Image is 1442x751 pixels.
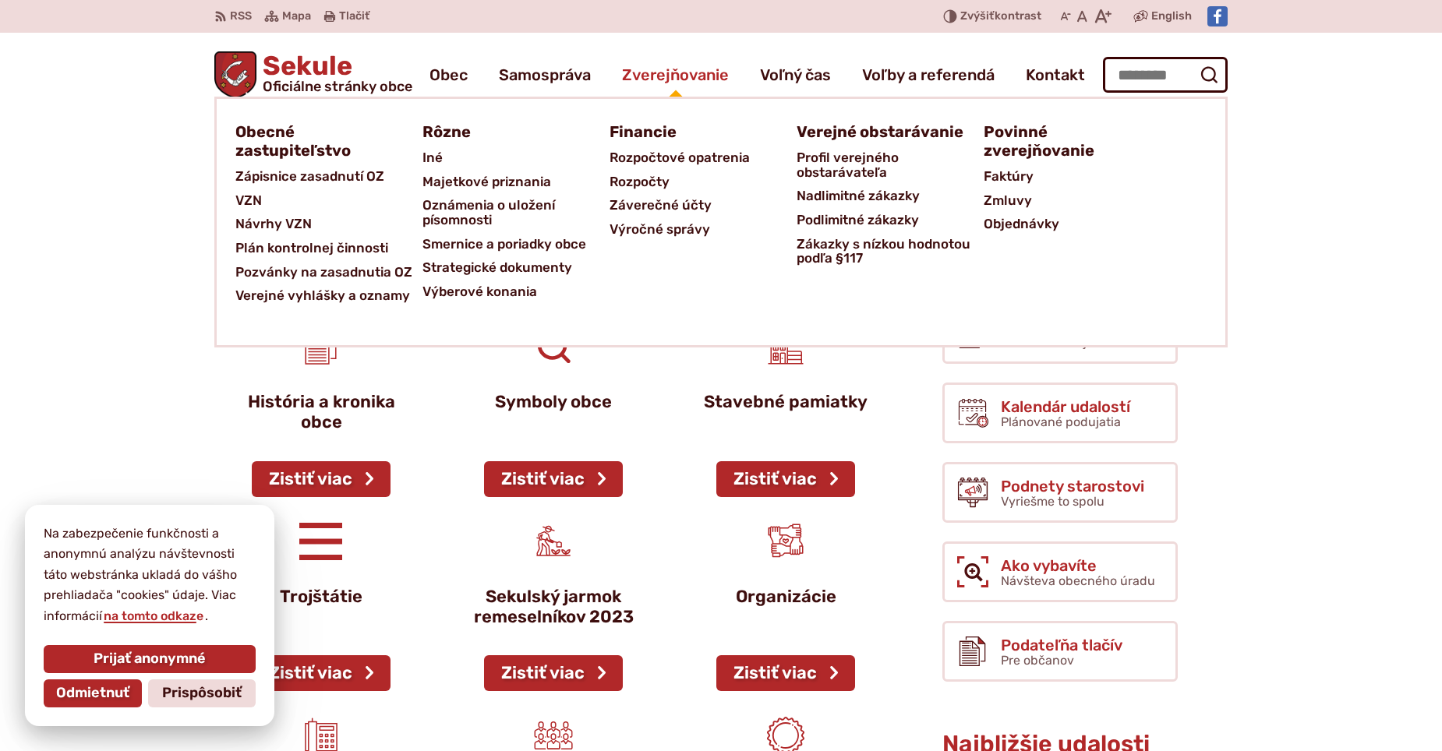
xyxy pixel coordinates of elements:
span: Výročné správy [610,217,710,242]
span: Pre občanov [1001,653,1074,668]
button: Odmietnuť [44,679,142,707]
a: Zmluvy [984,189,1171,213]
span: Odmietnuť [56,685,129,702]
a: Kalendár udalostí Plánované podujatia [942,383,1178,443]
a: Samospráva [499,53,591,97]
a: Profil verejného obstarávateľa [797,146,984,184]
p: Trojštátie [233,587,409,607]
a: Obec [429,53,468,97]
a: Zverejňovanie [622,53,729,97]
span: Podateľňa tlačív [1001,636,1122,654]
span: Mapa [282,7,311,26]
a: Podnety starostovi Vyriešme to spolu [942,462,1178,523]
a: Smernice a poriadky obce [422,232,610,256]
img: Prejsť na domovskú stránku [214,51,256,98]
span: Prispôsobiť [162,685,242,702]
span: Pozvánky na zasadnutia OZ [235,260,412,284]
a: Zistiť viac [484,461,623,497]
p: Symboly obce [465,392,641,412]
a: Zákazky s nízkou hodnotou podľa §117 [797,232,984,270]
span: Podnety starostovi [1001,478,1144,495]
span: RSS [230,7,252,26]
a: English [1148,7,1195,26]
p: Organizácie [698,587,874,607]
a: Záverečné účty [610,193,797,217]
span: Ako vybavíte [1001,557,1155,574]
a: Financie [610,118,778,146]
a: Objednávky [984,212,1171,236]
span: Iné [422,146,443,170]
button: Prijať anonymné [44,645,256,673]
span: Vyriešme to spolu [1001,494,1104,509]
span: Podlimitné zákazky [797,208,919,232]
span: VZN [235,189,262,213]
a: Zistiť viac [252,461,391,497]
span: Tlačiť [339,10,369,23]
span: Verejné obstarávanie [797,118,963,146]
a: Výročné správy [610,217,797,242]
p: História a kronika obce [233,392,409,433]
a: Ako vybavíte Návšteva obecného úradu [942,541,1178,602]
span: Návšteva obecného úradu [1001,573,1155,588]
span: Nadlimitné zákazky [797,184,920,208]
a: Výberové konania [422,280,610,304]
a: Faktúry [984,164,1171,189]
a: Rôzne [422,118,591,146]
a: Zistiť viac [716,461,855,497]
span: Záverečné účty [610,193,712,217]
span: Prijať anonymné [94,651,206,668]
span: Plánované podujatia [1001,414,1121,429]
span: Rozpočty [610,170,670,194]
a: Zistiť viac [252,655,391,691]
span: Smernice a poriadky obce [422,232,586,256]
span: Verejné vyhlášky a oznamy [235,284,410,308]
span: Objednávky [984,212,1059,236]
a: Rozpočty [610,170,797,194]
a: Obecné zastupiteľstvo [235,118,404,164]
a: Plán kontrolnej činnosti [235,236,422,260]
a: Kontakt [1026,53,1085,97]
span: Strategické dokumenty [422,256,572,280]
a: Strategické dokumenty [422,256,610,280]
a: na tomto odkaze [102,608,205,623]
a: Podlimitné zákazky [797,208,984,232]
a: Zápisnice zasadnutí OZ [235,164,422,189]
span: English [1151,7,1192,26]
button: Prispôsobiť [148,679,256,707]
a: Zistiť viac [716,655,855,691]
span: Kalendár udalostí [1001,398,1130,415]
a: Iné [422,146,610,170]
a: Pozvánky na zasadnutia OZ [235,260,422,284]
span: Zvýšiť [960,9,995,23]
a: Voľby a referendá [862,53,995,97]
a: Povinné zverejňovanie [984,118,1152,164]
span: Oznámenia o uložení písomnosti [422,193,610,231]
a: Podateľňa tlačív Pre občanov [942,621,1178,682]
span: Financie [610,118,677,146]
span: Zápisnice zasadnutí OZ [235,164,384,189]
span: kontrast [960,10,1041,23]
span: Zmluvy [984,189,1032,213]
a: Logo Sekule, prejsť na domovskú stránku. [214,51,412,98]
a: Zistiť viac [484,655,623,691]
span: Výberové konania [422,280,537,304]
a: Verejné obstarávanie [797,118,965,146]
p: Stavebné pamiatky [698,392,874,412]
span: Majetkové priznania [422,170,551,194]
span: Rozpočtové opatrenia [610,146,750,170]
p: Na zabezpečenie funkčnosti a anonymnú analýzu návštevnosti táto webstránka ukladá do vášho prehli... [44,524,256,626]
span: Sekule [256,53,412,93]
a: Voľný čas [760,53,831,97]
p: Sekulský jarmok remeselníkov 2023 [465,587,641,628]
span: Rôzne [422,118,471,146]
a: Rozpočtové opatrenia [610,146,797,170]
span: Oficiálne stránky obce [263,79,412,93]
span: Plán kontrolnej činnosti [235,236,388,260]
